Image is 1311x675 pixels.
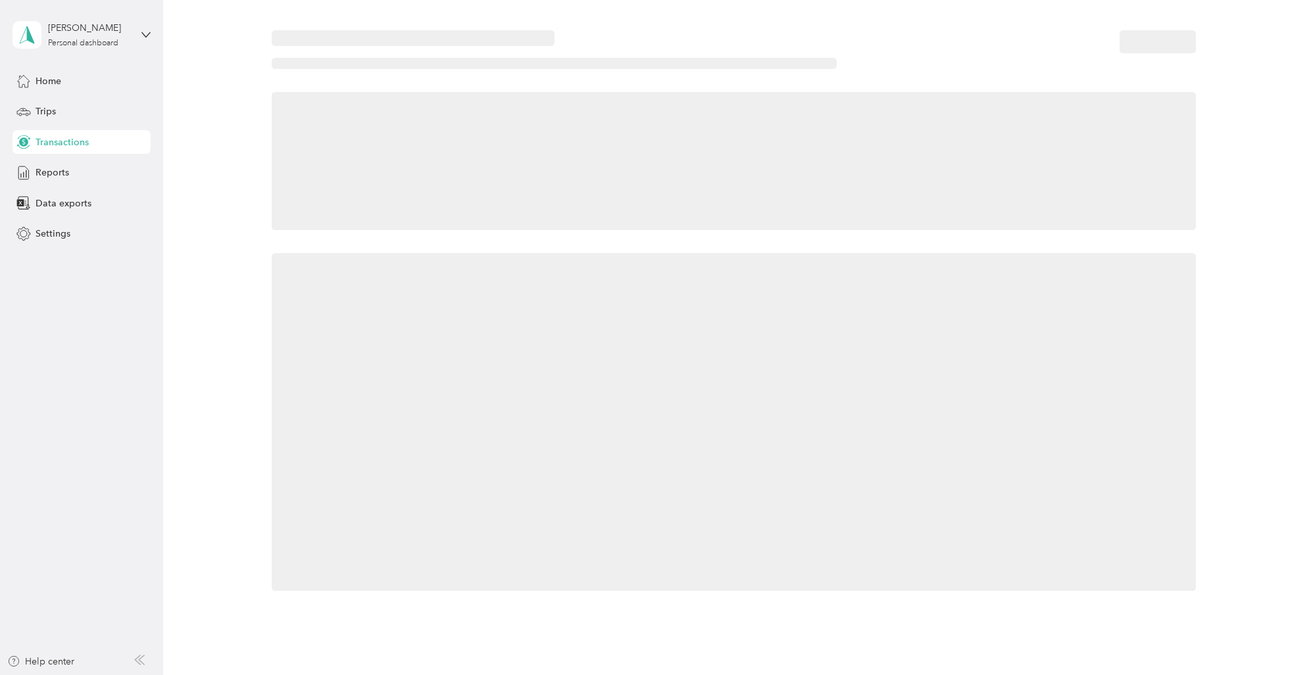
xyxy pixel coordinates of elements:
span: Settings [36,227,70,241]
div: [PERSON_NAME] [48,21,130,35]
span: Transactions [36,135,89,149]
div: Personal dashboard [48,39,118,47]
button: Help center [7,655,74,668]
span: Home [36,74,61,88]
span: Reports [36,166,69,179]
iframe: Everlance-gr Chat Button Frame [1237,601,1311,675]
span: Trips [36,105,56,118]
span: Data exports [36,197,91,210]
